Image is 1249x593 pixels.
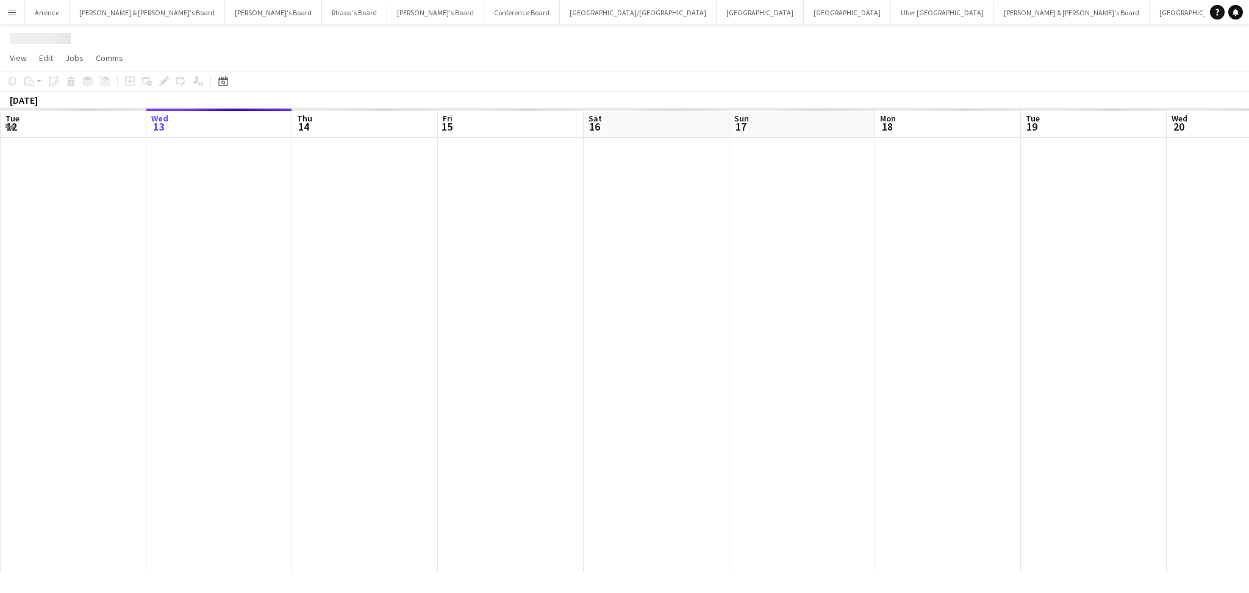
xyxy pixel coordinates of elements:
button: Conference Board [484,1,560,24]
button: [GEOGRAPHIC_DATA] [804,1,891,24]
button: [PERSON_NAME]'s Board [225,1,322,24]
button: [GEOGRAPHIC_DATA] [717,1,804,24]
button: [PERSON_NAME]'s Board [387,1,484,24]
button: [GEOGRAPHIC_DATA] [1150,1,1237,24]
button: Uber [GEOGRAPHIC_DATA] [891,1,994,24]
button: [PERSON_NAME] & [PERSON_NAME]'s Board [994,1,1150,24]
button: Rhaea's Board [322,1,387,24]
button: [GEOGRAPHIC_DATA]/[GEOGRAPHIC_DATA] [560,1,717,24]
button: [PERSON_NAME] & [PERSON_NAME]'s Board [70,1,225,24]
button: Arrence [25,1,70,24]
